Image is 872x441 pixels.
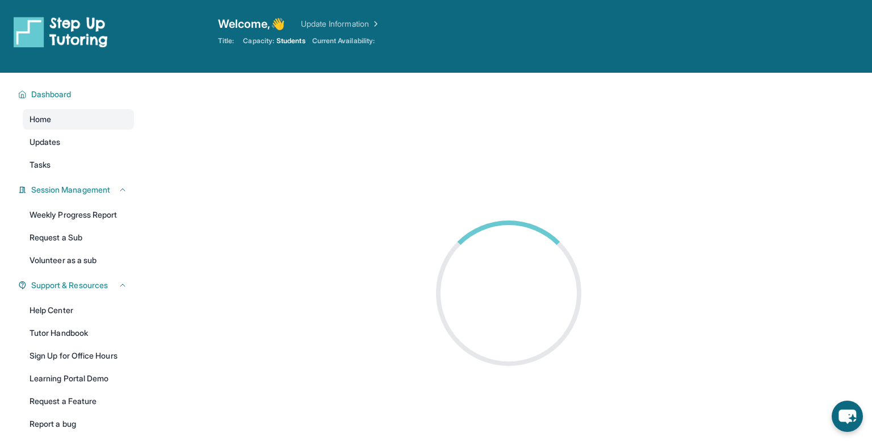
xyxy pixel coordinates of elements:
[23,300,134,321] a: Help Center
[23,346,134,366] a: Sign Up for Office Hours
[23,109,134,130] a: Home
[31,280,108,291] span: Support & Resources
[30,114,51,125] span: Home
[31,89,72,100] span: Dashboard
[27,280,127,291] button: Support & Resources
[27,89,127,100] button: Dashboard
[23,155,134,175] a: Tasks
[30,136,61,148] span: Updates
[218,36,234,45] span: Title:
[23,391,134,411] a: Request a Feature
[23,227,134,248] a: Request a Sub
[23,368,134,389] a: Learning Portal Demo
[312,36,375,45] span: Current Availability:
[31,184,110,195] span: Session Management
[30,159,51,170] span: Tasks
[23,132,134,152] a: Updates
[23,205,134,225] a: Weekly Progress Report
[276,36,305,45] span: Students
[301,18,380,30] a: Update Information
[832,401,863,432] button: chat-button
[218,16,285,32] span: Welcome, 👋
[243,36,274,45] span: Capacity:
[27,184,127,195] button: Session Management
[14,16,108,48] img: logo
[23,414,134,434] a: Report a bug
[23,250,134,271] a: Volunteer as a sub
[369,18,380,30] img: Chevron Right
[23,323,134,343] a: Tutor Handbook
